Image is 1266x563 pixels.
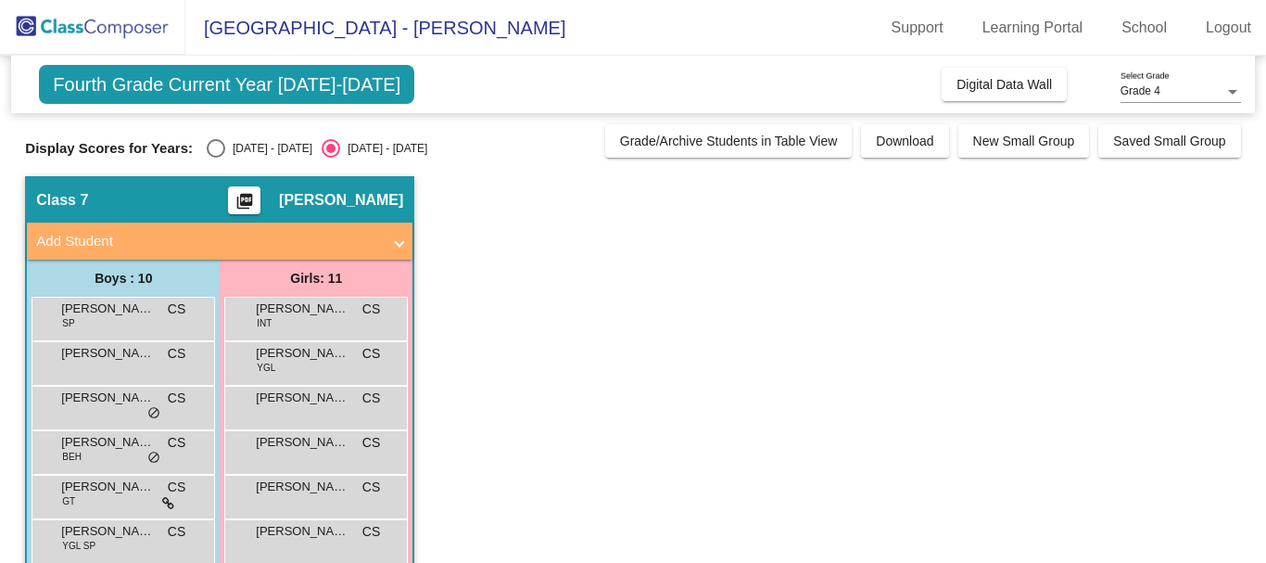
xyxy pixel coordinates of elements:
span: CS [362,344,380,364]
span: Display Scores for Years: [25,140,193,157]
span: CS [362,478,380,497]
a: School [1107,13,1182,43]
span: CS [362,522,380,542]
span: New Small Group [973,134,1075,148]
span: CS [362,389,380,408]
span: [PERSON_NAME] [61,433,154,452]
span: [PERSON_NAME] [256,344,348,363]
a: Logout [1191,13,1266,43]
a: Learning Portal [968,13,1098,43]
mat-expansion-panel-header: Add Student [27,223,412,260]
span: [PERSON_NAME] [256,300,348,318]
span: INT [257,316,272,330]
span: CS [168,389,185,408]
span: Download [876,134,933,148]
span: YGL [257,361,275,375]
div: [DATE] - [DATE] [340,140,427,157]
div: Boys : 10 [27,260,220,297]
span: BEH [62,450,82,464]
span: CS [362,300,380,319]
span: [PERSON_NAME] [256,522,348,541]
span: CS [168,300,185,319]
button: Grade/Archive Students in Table View [605,124,853,158]
button: New Small Group [958,124,1090,158]
span: GT [62,494,75,508]
span: [PERSON_NAME] [61,300,154,318]
span: Grade/Archive Students in Table View [620,134,838,148]
span: [PERSON_NAME] [256,389,348,407]
span: [PERSON_NAME] [256,478,348,496]
span: YGL SP [62,539,95,553]
button: Download [861,124,948,158]
span: CS [168,344,185,364]
span: do_not_disturb_alt [147,406,160,421]
span: [GEOGRAPHIC_DATA] - [PERSON_NAME] [185,13,565,43]
button: Saved Small Group [1098,124,1240,158]
span: CS [168,433,185,453]
a: Support [877,13,958,43]
button: Digital Data Wall [942,68,1067,101]
span: CS [362,433,380,453]
mat-icon: picture_as_pdf [234,192,256,218]
div: Girls: 11 [220,260,412,297]
mat-radio-group: Select an option [207,139,427,158]
span: do_not_disturb_alt [147,451,160,466]
span: CS [168,478,185,497]
span: Grade 4 [1120,84,1160,97]
span: Class 7 [36,191,88,210]
span: [PERSON_NAME] [279,191,403,210]
span: [PERSON_NAME] [61,344,154,363]
span: Fourth Grade Current Year [DATE]-[DATE] [39,65,414,104]
span: CS [168,522,185,542]
mat-panel-title: Add Student [36,231,381,252]
span: [PERSON_NAME] [61,522,154,541]
span: Saved Small Group [1113,134,1225,148]
span: [PERSON_NAME] [61,389,154,407]
span: [PERSON_NAME] [256,433,348,452]
button: Print Students Details [228,186,260,214]
span: SP [62,316,74,330]
div: [DATE] - [DATE] [225,140,312,157]
span: [PERSON_NAME] [61,478,154,496]
span: Digital Data Wall [956,77,1052,92]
